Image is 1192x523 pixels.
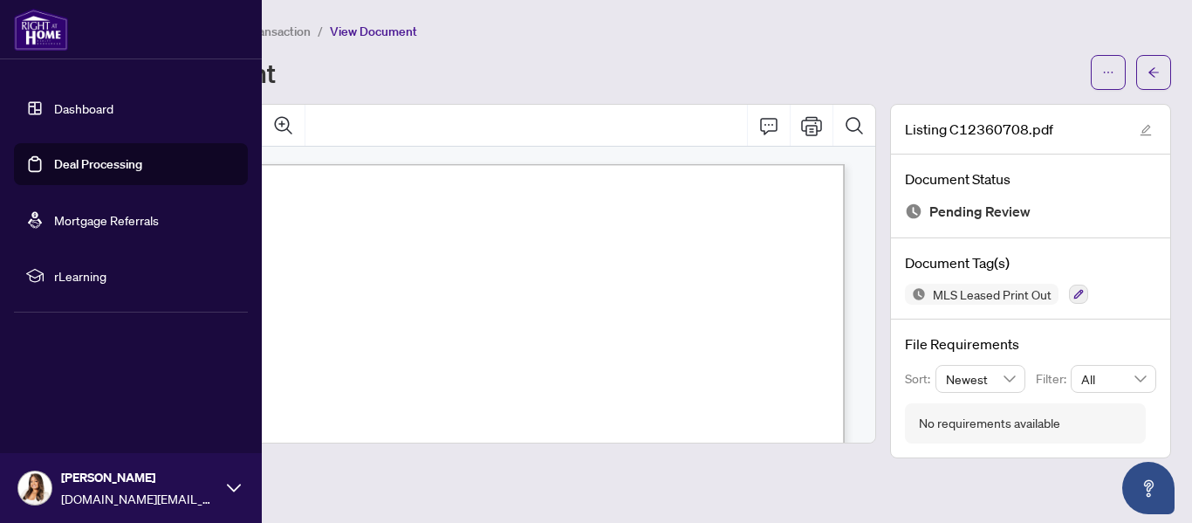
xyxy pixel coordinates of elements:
[54,156,142,172] a: Deal Processing
[946,366,1016,392] span: Newest
[1147,66,1160,79] span: arrow-left
[54,100,113,116] a: Dashboard
[54,212,159,228] a: Mortgage Referrals
[1081,366,1146,392] span: All
[926,288,1058,300] span: MLS Leased Print Out
[905,169,1156,189] h4: Document Status
[61,468,218,487] span: [PERSON_NAME]
[905,284,926,305] img: Status Icon
[1122,462,1175,514] button: Open asap
[905,203,922,220] img: Document Status
[318,21,323,41] li: /
[905,252,1156,273] h4: Document Tag(s)
[905,119,1053,140] span: Listing C12360708.pdf
[54,266,236,286] span: rLearning
[61,489,218,508] span: [DOMAIN_NAME][EMAIL_ADDRESS][DOMAIN_NAME]
[1036,369,1071,389] p: Filter:
[919,414,1060,433] div: No requirements available
[14,9,68,51] img: logo
[18,471,51,505] img: Profile Icon
[217,24,311,39] span: View Transaction
[1102,66,1114,79] span: ellipsis
[1140,124,1152,136] span: edit
[929,200,1031,224] span: Pending Review
[905,369,935,389] p: Sort:
[905,334,1156,354] h4: File Requirements
[330,24,417,39] span: View Document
